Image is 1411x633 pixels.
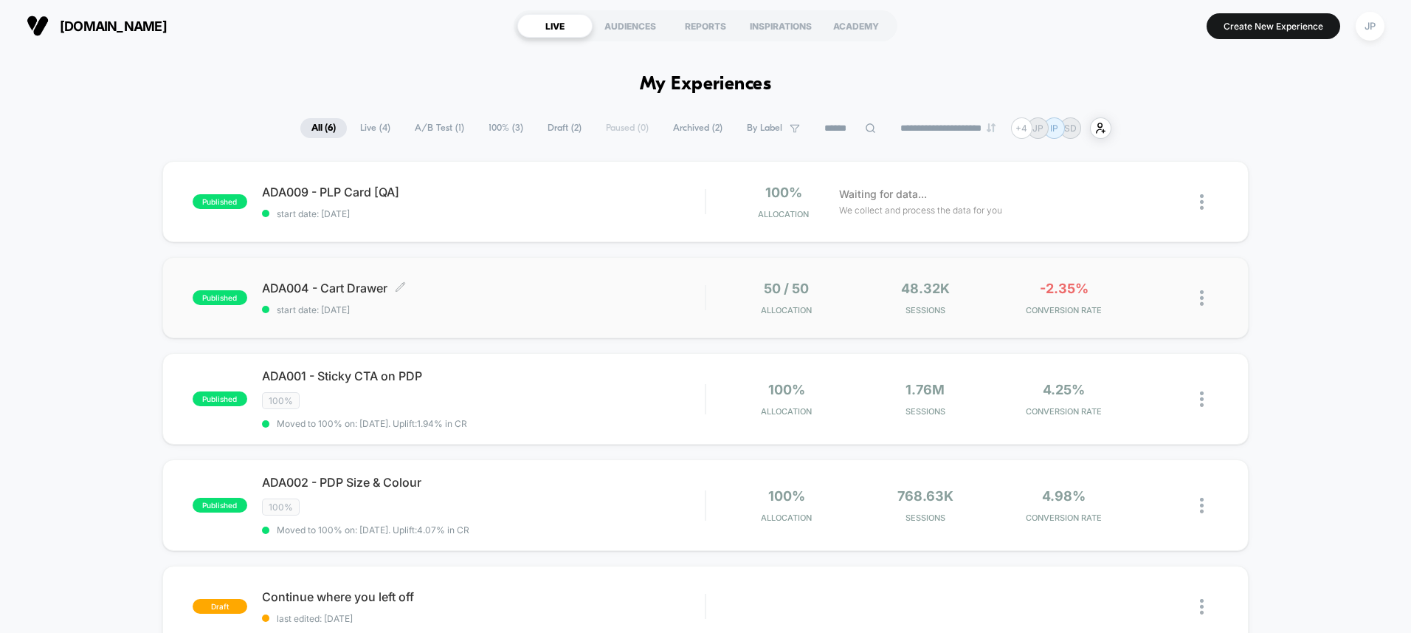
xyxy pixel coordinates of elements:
span: 4.25% [1043,382,1085,397]
h1: My Experiences [640,74,772,95]
span: ADA004 - Cart Drawer [262,281,705,295]
span: 50 / 50 [764,281,809,296]
div: REPORTS [668,14,743,38]
span: Moved to 100% on: [DATE] . Uplift: 4.07% in CR [277,524,469,536]
span: Waiting for data... [839,186,927,202]
span: All ( 6 ) [300,118,347,138]
span: start date: [DATE] [262,304,705,315]
img: end [987,123,996,132]
img: close [1200,498,1204,513]
span: 1.76M [905,382,945,397]
button: JP [1351,11,1389,41]
p: SD [1064,123,1077,134]
span: Live ( 4 ) [349,118,401,138]
span: A/B Test ( 1 ) [404,118,475,138]
span: We collect and process the data for you [839,203,1002,217]
button: [DOMAIN_NAME] [22,14,171,38]
p: IP [1050,123,1058,134]
div: ACADEMY [818,14,894,38]
img: Visually logo [27,15,49,37]
button: Create New Experience [1207,13,1340,39]
span: 100% [768,382,805,397]
span: CONVERSION RATE [998,406,1130,417]
span: Allocation [761,513,812,523]
span: Moved to 100% on: [DATE] . Uplift: 1.94% in CR [277,418,467,429]
span: 100% [768,488,805,504]
span: Draft ( 2 ) [537,118,593,138]
span: published [193,498,247,513]
span: Allocation [761,305,812,315]
div: INSPIRATIONS [743,14,818,38]
div: JP [1356,12,1384,41]
span: 768.63k [897,488,953,504]
img: close [1200,194,1204,210]
span: Allocation [761,406,812,417]
span: CONVERSION RATE [998,305,1130,315]
span: 100% [262,499,300,516]
span: draft [193,599,247,614]
span: ADA002 - PDP Size & Colour [262,475,705,490]
span: Archived ( 2 ) [662,118,734,138]
span: Allocation [758,209,809,219]
span: Sessions [860,305,991,315]
img: close [1200,599,1204,615]
div: LIVE [517,14,593,38]
span: 48.32k [901,281,950,296]
img: close [1200,391,1204,407]
span: [DOMAIN_NAME] [60,18,167,34]
span: -2.35% [1040,281,1089,296]
span: published [193,391,247,406]
span: start date: [DATE] [262,208,705,219]
span: last edited: [DATE] [262,613,705,624]
p: JP [1032,123,1043,134]
span: 4.98% [1042,488,1086,504]
span: published [193,194,247,209]
span: ADA001 - Sticky CTA on PDP [262,369,705,383]
span: Sessions [860,406,991,417]
span: 100% [262,392,300,409]
span: Continue where you left off [262,589,705,604]
span: 100% ( 3 ) [477,118,534,138]
span: ADA009 - PLP Card [QA] [262,185,705,199]
span: By Label [747,123,782,134]
span: 100% [765,185,802,200]
span: published [193,290,247,305]
img: close [1200,290,1204,306]
span: Sessions [860,513,991,523]
div: + 4 [1011,117,1032,139]
div: AUDIENCES [593,14,668,38]
span: CONVERSION RATE [998,513,1130,523]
